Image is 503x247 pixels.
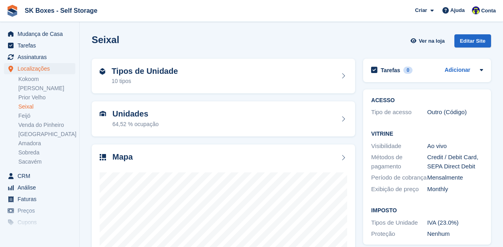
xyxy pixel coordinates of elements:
div: Exibição de preço [371,185,427,194]
span: CRM [18,170,65,182]
a: Sobreda [18,149,75,156]
span: Faturas [18,194,65,205]
a: Prior Velho [18,94,75,101]
a: menu [4,51,75,63]
div: Monthly [427,185,483,194]
div: IVA (23.0%) [427,218,483,227]
a: menu [4,63,75,74]
a: Unidades 64,52 % ocupação [92,101,355,136]
div: Período de cobrança [371,173,427,182]
img: unit-type-icn-2b2737a686de81e16bb02015468b77c625bbabd49415b5ef34ead5e3b44a266d.svg [100,68,105,75]
a: Adicionar [444,66,470,75]
a: menu [4,40,75,51]
a: Ver na loja [409,34,448,47]
a: menu [4,170,75,182]
div: Métodos de pagamento [371,153,427,171]
div: Visibilidade [371,142,427,151]
h2: Imposto [371,207,483,214]
a: Editar Site [454,34,491,51]
a: Feijó [18,112,75,120]
div: 64,52 % ocupação [112,120,159,128]
h2: Seixal [92,34,119,45]
span: Cupons [18,217,65,228]
div: Editar Site [454,34,491,47]
div: Outro (Código) [427,108,483,117]
div: Proteção [371,229,427,239]
span: Tarefas [18,40,65,51]
h2: Tarefas [381,67,400,74]
a: menu [4,217,75,228]
a: [PERSON_NAME] [18,85,75,92]
a: menu [4,194,75,205]
div: Ao vivo [427,142,483,151]
span: Localizações [18,63,65,74]
a: SK Boxes - Self Storage [22,4,100,17]
span: Ver na loja [419,37,445,45]
a: Amadora [18,140,75,147]
div: 0 [403,67,413,74]
h2: Mapa [112,152,133,162]
img: stora-icon-8386f47178a22dfd0bd8f6a31ec36ba5ce8667c1dd55bd0f319d3a0aa187defe.svg [6,5,18,17]
div: Tipo de acesso [371,108,427,117]
span: Assinaturas [18,51,65,63]
a: Sacavém [18,158,75,166]
div: 10 tipos [112,77,178,85]
a: Kokoom [18,75,75,83]
a: [GEOGRAPHIC_DATA] [18,130,75,138]
div: Nenhum [427,229,483,239]
a: menu [4,182,75,193]
img: map-icn-33ee37083ee616e46c38cad1a60f524a97daa1e2b2c8c0bc3eb3415660979fc1.svg [100,154,106,160]
span: Mudança de Casa [18,28,65,40]
a: menu [4,205,75,216]
h2: Unidades [112,109,159,119]
a: Venda do Pinheiro [18,121,75,129]
span: Criar [415,6,427,14]
img: Rita Ferreira [472,6,480,14]
a: Tipos de Unidade 10 tipos [92,59,355,94]
img: unit-icn-7be61d7bf1b0ce9d3e12c5938cc71ed9869f7b940bace4675aadf7bd6d80202e.svg [100,111,106,117]
a: Seixal [18,103,75,111]
span: Preços [18,205,65,216]
h2: Vitrine [371,131,483,137]
h2: ACESSO [371,97,483,104]
h2: Tipos de Unidade [112,67,178,76]
span: Proteção [18,228,65,239]
div: Credit / Debit Card, SEPA Direct Debit [427,153,483,171]
span: Análise [18,182,65,193]
a: menu [4,28,75,40]
div: Tipos de Unidade [371,218,427,227]
span: Conta [481,7,496,15]
span: Ajuda [450,6,465,14]
a: menu [4,228,75,239]
div: Mensalmente [427,173,483,182]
